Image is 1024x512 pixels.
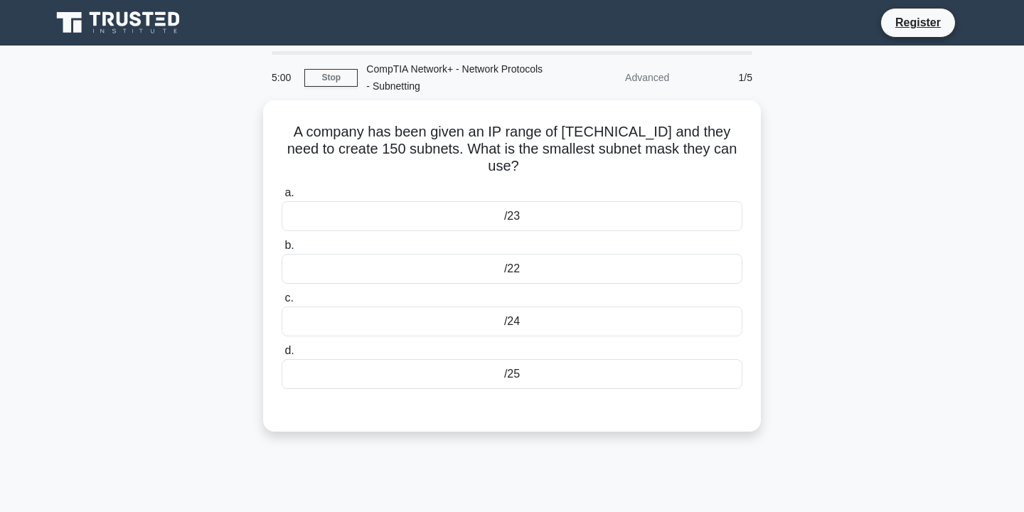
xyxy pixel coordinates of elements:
[304,69,358,87] a: Stop
[284,344,294,356] span: d.
[887,14,949,31] a: Register
[280,123,744,176] h5: A company has been given an IP range of [TECHNICAL_ID] and they need to create 150 subnets. What ...
[263,63,304,92] div: 5:00
[282,306,742,336] div: /24
[284,239,294,251] span: b.
[553,63,678,92] div: Advanced
[284,292,293,304] span: c.
[678,63,761,92] div: 1/5
[282,254,742,284] div: /22
[282,359,742,389] div: /25
[284,186,294,198] span: a.
[282,201,742,231] div: /23
[358,55,553,100] div: CompTIA Network+ - Network Protocols - Subnetting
